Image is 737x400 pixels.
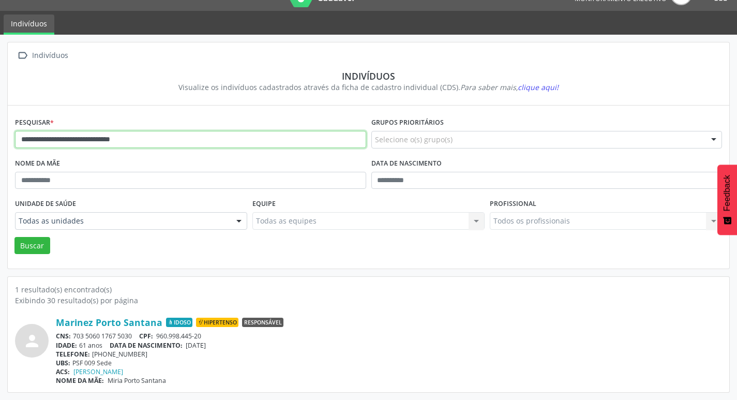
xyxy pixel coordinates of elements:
[15,48,30,63] i: 
[15,196,76,212] label: Unidade de saúde
[22,82,715,93] div: Visualize os indivíduos cadastrados através da ficha de cadastro individual (CDS).
[56,350,90,359] span: TELEFONE:
[110,341,183,350] span: DATA DE NASCIMENTO:
[56,359,70,367] span: UBS:
[56,350,722,359] div: [PHONE_NUMBER]
[22,70,715,82] div: Indivíduos
[252,196,276,212] label: Equipe
[156,332,201,340] span: 960.998.445-20
[371,115,444,131] label: Grupos prioritários
[56,359,722,367] div: PSF 009 Sede
[14,237,50,255] button: Buscar
[56,332,71,340] span: CNS:
[4,14,54,35] a: Indivíduos
[56,341,722,350] div: 61 anos
[375,134,453,145] span: Selecione o(s) grupo(s)
[15,295,722,306] div: Exibindo 30 resultado(s) por página
[56,367,70,376] span: ACS:
[15,48,70,63] a:  Indivíduos
[23,332,41,350] i: person
[56,332,722,340] div: 703 5060 1767 5030
[196,318,238,327] span: Hipertenso
[186,341,206,350] span: [DATE]
[490,196,536,212] label: Profissional
[108,376,166,385] span: Miria Porto Santana
[723,175,732,211] span: Feedback
[56,317,162,328] a: Marinez Porto Santana
[717,165,737,235] button: Feedback - Mostrar pesquisa
[371,156,442,172] label: Data de nascimento
[166,318,192,327] span: Idoso
[242,318,283,327] span: Responsável
[56,341,77,350] span: IDADE:
[518,82,559,92] span: clique aqui!
[15,115,54,131] label: Pesquisar
[15,284,722,295] div: 1 resultado(s) encontrado(s)
[15,156,60,172] label: Nome da mãe
[460,82,559,92] i: Para saber mais,
[30,48,70,63] div: Indivíduos
[139,332,153,340] span: CPF:
[56,376,104,385] span: NOME DA MÃE:
[19,216,226,226] span: Todas as unidades
[73,367,123,376] a: [PERSON_NAME]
